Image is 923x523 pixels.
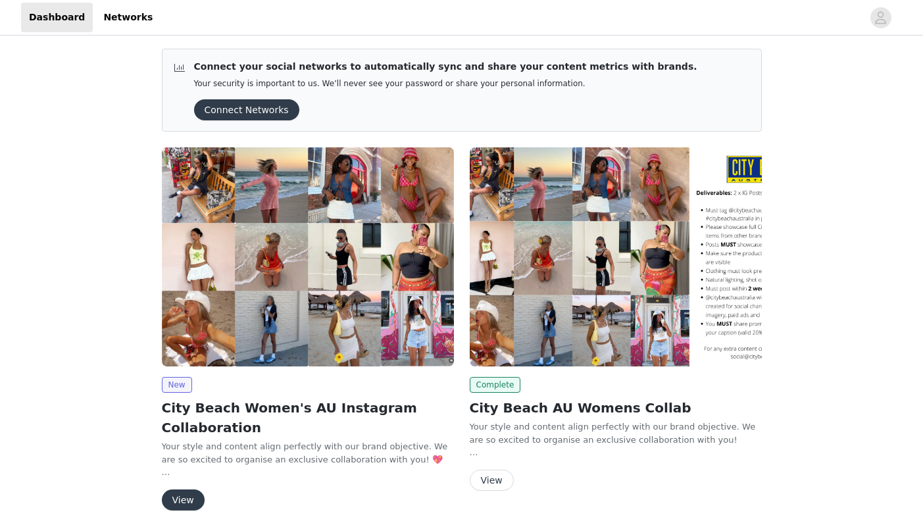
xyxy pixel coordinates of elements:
span: New [162,377,192,393]
div: avatar [874,7,887,28]
a: View [470,476,514,486]
a: Dashboard [21,3,93,32]
p: Your security is important to us. We’ll never see your password or share your personal information. [194,79,697,89]
img: City Beach [162,147,454,366]
img: City Beach [470,147,762,366]
a: View [162,495,205,505]
h2: City Beach AU Womens Collab [470,398,762,418]
span: Complete [470,377,521,393]
button: View [162,489,205,511]
button: View [470,470,514,491]
span: Your style and content align perfectly with our brand objective. We are so excited to organise an... [162,441,448,464]
p: Connect your social networks to automatically sync and share your content metrics with brands. [194,60,697,74]
a: Networks [95,3,161,32]
h2: City Beach Women's AU Instagram Collaboration [162,398,454,437]
button: Connect Networks [194,99,299,120]
span: Your style and content align perfectly with our brand objective. We are so excited to organise an... [470,422,756,445]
